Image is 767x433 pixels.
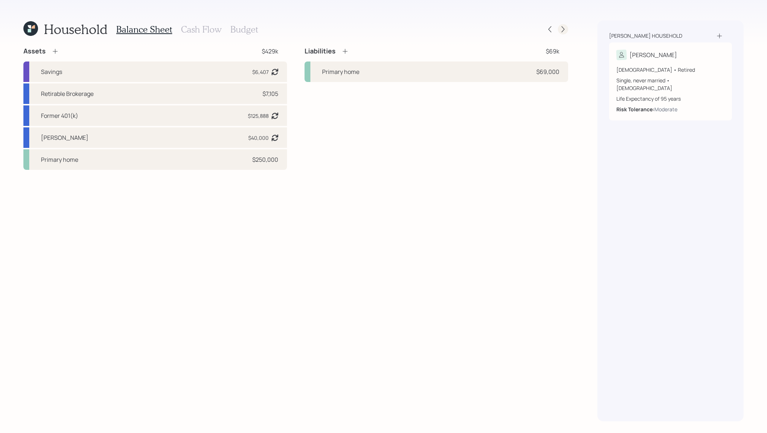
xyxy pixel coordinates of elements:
[116,24,172,35] h3: Balance Sheet
[252,68,269,76] div: $6,407
[44,21,107,37] h1: Household
[41,67,62,76] div: Savings
[41,133,88,142] div: [PERSON_NAME]
[616,66,725,74] div: [DEMOGRAPHIC_DATA] • Retired
[248,112,269,120] div: $125,888
[262,89,278,98] div: $7,105
[616,95,725,102] div: Life Expectancy of 95 years
[252,155,278,164] div: $250,000
[230,24,258,35] h3: Budget
[41,155,78,164] div: Primary home
[23,47,46,55] h4: Assets
[616,76,725,92] div: Single, never married • [DEMOGRAPHIC_DATA]
[322,67,359,76] div: Primary home
[262,47,278,56] div: $429k
[616,106,654,113] b: Risk Tolerance:
[536,67,559,76] div: $69,000
[41,111,78,120] div: Former 401(k)
[41,89,94,98] div: Retirable Brokerage
[305,47,336,55] h4: Liabilities
[181,24,222,35] h3: Cash Flow
[609,32,682,40] div: [PERSON_NAME] household
[630,51,677,59] div: [PERSON_NAME]
[654,105,677,113] div: Moderate
[248,134,269,142] div: $40,000
[546,47,559,56] div: $69k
